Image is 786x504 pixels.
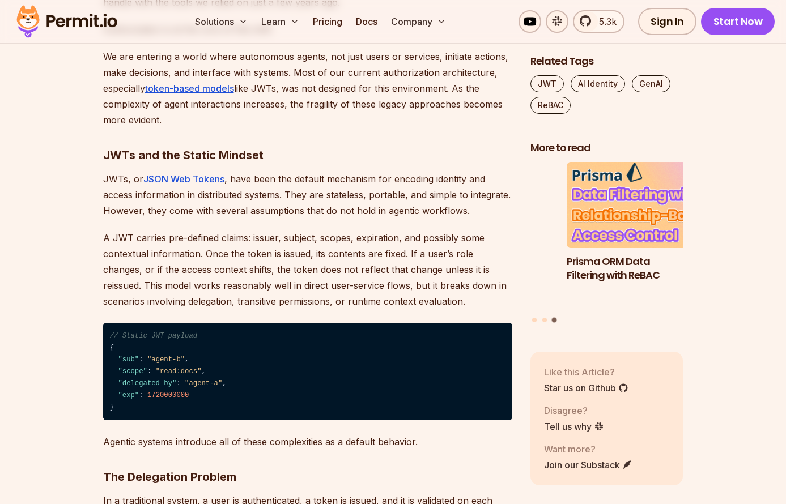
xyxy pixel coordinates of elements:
[257,10,304,33] button: Learn
[544,381,628,394] a: Star us on Github
[139,391,143,399] span: :
[147,391,189,399] span: 1720000000
[103,470,236,484] strong: The Delegation Problem
[103,49,512,128] p: We are entering a world where autonomous agents, not just users or services, initiate actions, ma...
[118,391,139,399] span: "exp"
[185,379,222,387] span: "agent-a"
[544,458,632,471] a: Join our Substack
[103,434,512,450] p: Agentic systems introduce all of these complexities as a default behavior.
[542,318,547,322] button: Go to slide 2
[552,318,557,323] button: Go to slide 3
[118,356,139,364] span: "sub"
[222,379,226,387] span: ,
[567,162,720,248] img: Prisma ORM Data Filtering with ReBAC
[110,344,114,352] span: {
[638,8,696,35] a: Sign In
[567,162,720,311] li: 3 of 3
[103,230,512,309] p: A JWT carries pre-defined claims: issuer, subject, scopes, expiration, and possibly some contextu...
[571,75,625,92] a: AI Identity
[567,254,720,283] h3: Prisma ORM Data Filtering with ReBAC
[110,403,114,411] span: }
[190,10,252,33] button: Solutions
[632,75,670,92] a: GenAI
[143,173,224,185] a: JSON Web Tokens
[147,356,185,364] span: "agent-b"
[544,403,604,417] p: Disagree?
[530,97,571,114] a: ReBAC
[110,332,197,340] span: // Static JWT payload
[544,442,632,455] p: Want more?
[156,368,202,375] span: "read:docs"
[176,379,180,387] span: :
[118,368,147,375] span: "scope"
[530,141,683,155] h2: More to read
[147,368,151,375] span: :
[185,356,189,364] span: ,
[118,379,176,387] span: "delegated_by"
[11,2,122,41] img: Permit logo
[103,171,512,219] p: JWTs, or , have been the default mechanism for encoding identity and access information in distri...
[701,8,775,35] a: Start Now
[530,162,683,324] div: Posts
[532,318,537,322] button: Go to slide 1
[351,10,382,33] a: Docs
[308,10,347,33] a: Pricing
[573,10,624,33] a: 5.3k
[592,15,617,28] span: 5.3k
[145,83,234,94] a: token-based models
[530,75,564,92] a: JWT
[544,419,604,433] a: Tell us why
[530,54,683,69] h2: Related Tags
[139,356,143,364] span: :
[103,148,264,162] strong: JWTs and the Static Mindset
[386,10,451,33] button: Company
[544,365,628,378] p: Like this Article?
[202,368,206,375] span: ,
